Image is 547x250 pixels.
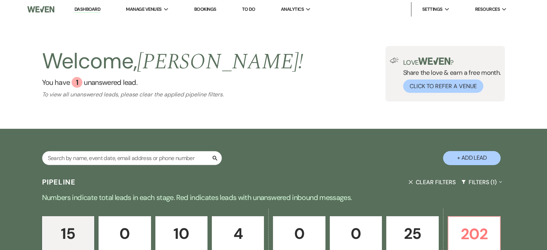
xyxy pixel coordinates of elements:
[418,58,450,65] img: weven-logo-green.svg
[42,91,304,98] p: To view all unanswered leads, please clear the applied pipeline filters.
[137,45,303,78] span: [PERSON_NAME] !
[443,151,501,165] button: + Add Lead
[27,2,54,17] img: Weven Logo
[42,46,304,77] h2: Welcome,
[390,58,399,63] img: loud-speaker-illustration.svg
[42,151,222,165] input: Search by name, event date, email address or phone number
[406,173,458,192] button: Clear Filters
[47,222,90,246] p: 15
[42,177,76,187] h3: Pipeline
[403,58,501,66] p: Love ?
[72,77,82,88] div: 1
[453,222,496,246] p: 202
[281,6,304,13] span: Analytics
[475,6,500,13] span: Resources
[403,79,483,93] button: Click to Refer a Venue
[391,222,434,246] p: 25
[74,6,100,13] a: Dashboard
[216,222,259,246] p: 4
[42,77,304,88] a: You have 1 unanswered lead.
[399,58,501,93] div: Share the love & earn a free month.
[160,222,203,246] p: 10
[194,6,216,12] a: Bookings
[126,6,161,13] span: Manage Venues
[459,173,505,192] button: Filters (1)
[278,222,320,246] p: 0
[422,6,443,13] span: Settings
[334,222,377,246] p: 0
[242,6,255,12] a: To Do
[103,222,146,246] p: 0
[15,192,533,203] p: Numbers indicate total leads in each stage. Red indicates leads with unanswered inbound messages.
